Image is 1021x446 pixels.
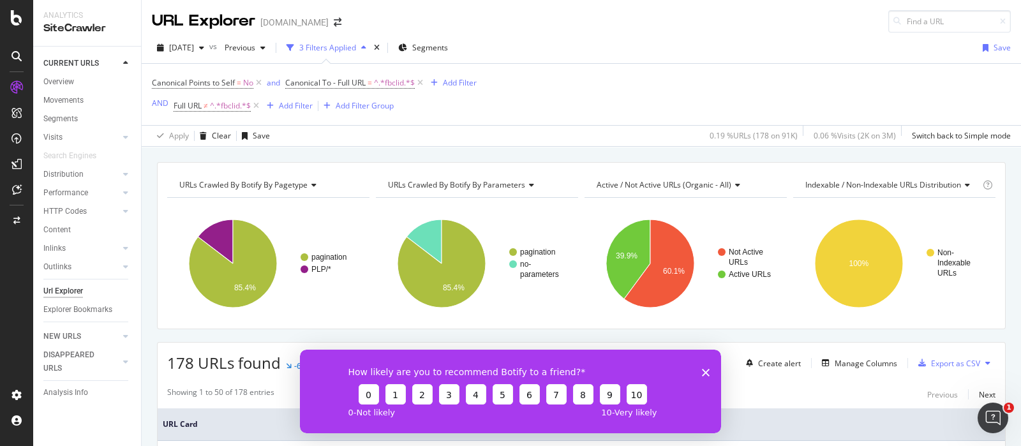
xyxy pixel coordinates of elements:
[443,283,465,292] text: 85.4%
[43,131,63,144] div: Visits
[371,41,382,54] div: times
[281,38,371,58] button: 3 Filters Applied
[43,94,84,107] div: Movements
[43,260,71,274] div: Outlinks
[43,260,119,274] a: Outlinks
[43,348,108,375] div: DISAPPEARED URLS
[412,42,448,53] span: Segments
[803,175,980,195] h4: Indexable / Non-Indexable URLs Distribution
[388,179,525,190] span: URLs Crawled By Botify By parameters
[443,77,477,88] div: Add Filter
[212,130,231,141] div: Clear
[937,269,957,278] text: URLs
[385,175,567,195] h4: URLs Crawled By Botify By parameters
[152,98,168,108] div: AND
[43,223,132,237] a: Content
[814,130,896,141] div: 0.06 % Visits ( 2K on 3M )
[43,149,109,163] a: Search Engines
[849,259,869,268] text: 100%
[979,389,995,400] div: Next
[43,186,119,200] a: Performance
[152,77,235,88] span: Canonical Points to Self
[43,131,119,144] a: Visits
[169,42,194,53] span: 2025 Sep. 4th
[294,361,318,371] div: -6.31%
[234,283,256,292] text: 85.4%
[43,330,81,343] div: NEW URLS
[334,18,341,27] div: arrow-right-arrow-left
[299,42,356,53] div: 3 Filters Applied
[585,208,784,319] svg: A chart.
[758,358,801,369] div: Create alert
[220,42,255,53] span: Previous
[927,387,958,402] button: Previous
[279,100,313,111] div: Add Filter
[43,386,132,399] a: Analysis Info
[43,57,119,70] a: CURRENT URLS
[262,98,313,114] button: Add Filter
[43,330,119,343] a: NEW URLS
[710,130,798,141] div: 0.19 % URLs ( 178 on 91K )
[888,10,1011,33] input: Find a URL
[174,100,202,111] span: Full URL
[907,126,1011,146] button: Switch back to Simple mode
[368,77,372,88] span: =
[43,112,78,126] div: Segments
[1004,403,1014,413] span: 1
[243,74,253,92] span: No
[43,205,87,218] div: HTTP Codes
[167,352,281,373] span: 178 URLs found
[267,77,280,88] div: and
[594,175,775,195] h4: Active / Not Active URLs
[927,389,958,400] div: Previous
[43,205,119,218] a: HTTP Codes
[43,112,132,126] a: Segments
[311,265,331,274] text: PLP/*
[43,21,131,36] div: SiteCrawler
[978,38,1011,58] button: Save
[167,208,366,319] svg: A chart.
[152,126,189,146] button: Apply
[43,75,74,89] div: Overview
[805,179,961,190] span: Indexable / Non-Indexable URLs distribution
[177,175,358,195] h4: URLs Crawled By Botify By pagetype
[43,168,84,181] div: Distribution
[616,251,637,260] text: 39.9%
[793,208,992,319] svg: A chart.
[167,387,274,402] div: Showing 1 to 50 of 178 entries
[267,77,280,89] button: and
[43,149,96,163] div: Search Engines
[43,186,88,200] div: Performance
[994,42,1011,53] div: Save
[426,75,477,91] button: Add Filter
[336,100,394,111] div: Add Filter Group
[835,358,897,369] div: Manage Columns
[43,242,119,255] a: Inlinks
[43,348,119,375] a: DISAPPEARED URLS
[285,77,366,88] span: Canonical To - Full URL
[937,258,971,267] text: Indexable
[163,419,990,430] span: URL Card
[237,77,241,88] span: =
[43,285,132,298] a: Url Explorer
[318,98,394,114] button: Add Filter Group
[520,260,531,269] text: no-
[43,303,112,316] div: Explorer Bookmarks
[729,270,771,279] text: Active URLs
[204,100,208,111] span: ≠
[43,94,132,107] a: Movements
[376,208,575,319] div: A chart.
[253,130,270,141] div: Save
[912,130,1011,141] div: Switch back to Simple mode
[43,10,131,21] div: Analytics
